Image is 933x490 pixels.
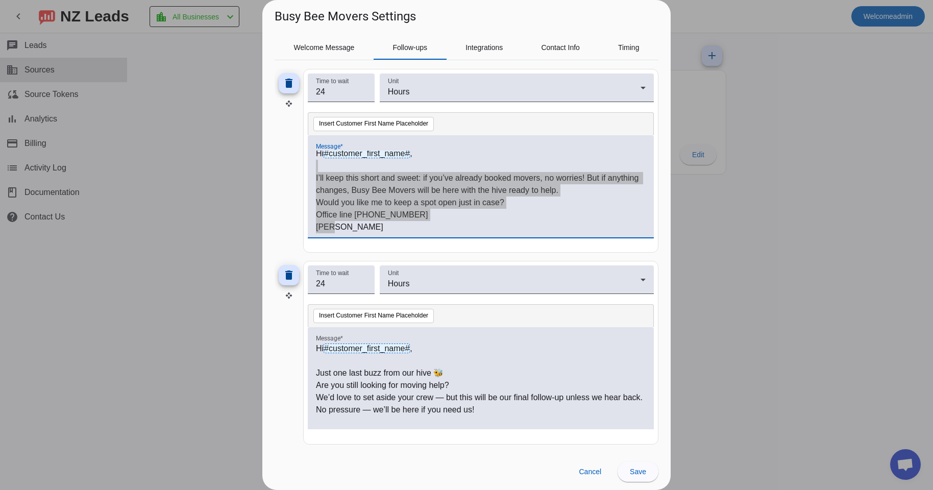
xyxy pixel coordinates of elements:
p: Hi , [316,342,646,355]
mat-label: Time to wait [316,270,349,277]
span: Timing [618,44,640,51]
p: Are you still looking for moving help? [316,379,646,391]
span: Follow-ups [392,44,427,51]
span: #customer_first_name# [324,149,410,158]
span: Hours [388,279,410,288]
p: [PERSON_NAME] [316,221,646,233]
mat-icon: delete [283,269,295,281]
button: Insert Customer First Name Placeholder [313,309,434,323]
mat-icon: delete [283,77,295,89]
p: No pressure — we’ll be here if you need us! [316,404,646,416]
h1: Busy Bee Movers Settings [275,8,416,24]
button: Save [618,461,658,482]
span: Save [630,468,646,476]
span: Integrations [465,44,503,51]
mat-label: Unit [388,270,399,277]
p: Would you like me to keep a spot open just in case? [316,197,646,209]
mat-label: Unit [388,78,399,85]
span: Cancel [579,468,601,476]
mat-label: Time to wait [316,78,349,85]
span: #customer_first_name# [324,344,410,353]
p: We’d love to set aside your crew — but this will be our final follow-up unless we hear back. [316,391,646,404]
p: I’ll keep this short and sweet: if you’ve already booked movers, no worries! But if anything chan... [316,172,646,197]
span: Contact Info [541,44,580,51]
p: Hi , [316,148,646,160]
button: Insert Customer First Name Placeholder [313,117,434,131]
span: Welcome Message [294,44,355,51]
span: Hours [388,87,410,96]
p: Office line [PHONE_NUMBER] [316,209,646,221]
p: Just one last buzz from our hive 🐝 [316,367,646,379]
button: Cancel [571,461,609,482]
